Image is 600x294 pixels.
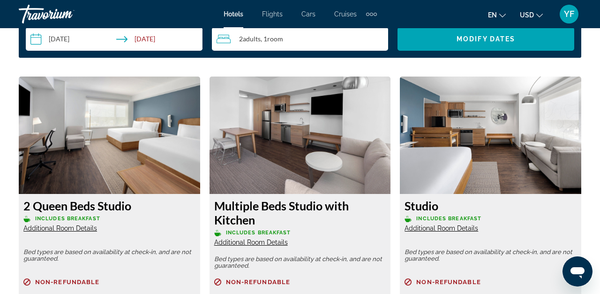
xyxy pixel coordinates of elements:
span: Additional Room Details [23,224,97,232]
span: YF [564,9,574,19]
h3: 2 Queen Beds Studio [23,199,195,213]
p: Bed types are based on availability at check-in, and are not guaranteed. [214,256,386,269]
a: Travorium [19,2,112,26]
img: 2 Queen Beds Studio [19,77,200,194]
a: Cruises [334,10,357,18]
a: Flights [262,10,283,18]
span: Additional Room Details [214,239,288,246]
a: Hotels [224,10,243,18]
span: 2 [239,35,261,43]
span: , 1 [261,35,283,43]
span: USD [520,11,534,19]
span: Includes Breakfast [35,216,100,222]
button: Change currency [520,8,543,22]
div: Search widget [26,27,574,51]
span: Non-refundable [226,279,290,285]
button: Modify Dates [397,27,574,51]
span: Modify Dates [457,35,515,43]
a: Cars [301,10,315,18]
p: Bed types are based on availability at check-in, and are not guaranteed. [23,249,195,262]
button: Extra navigation items [366,7,377,22]
span: Additional Room Details [405,224,478,232]
span: Non-refundable [35,279,99,285]
span: Room [267,35,283,43]
h3: Studio [405,199,577,213]
button: Travelers: 2 adults, 0 children [212,27,389,51]
span: Includes Breakfast [226,230,291,236]
button: Select check in and out date [26,27,202,51]
img: Multiple Beds Studio with Kitchen [210,77,391,194]
iframe: Button to launch messaging window [562,256,592,286]
button: Change language [488,8,506,22]
h3: Multiple Beds Studio with Kitchen [214,199,386,227]
button: User Menu [557,4,581,24]
span: Non-refundable [416,279,480,285]
p: Bed types are based on availability at check-in, and are not guaranteed. [405,249,577,262]
span: Adults [243,35,261,43]
span: en [488,11,497,19]
img: Studio [400,77,581,194]
span: Includes Breakfast [416,216,481,222]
